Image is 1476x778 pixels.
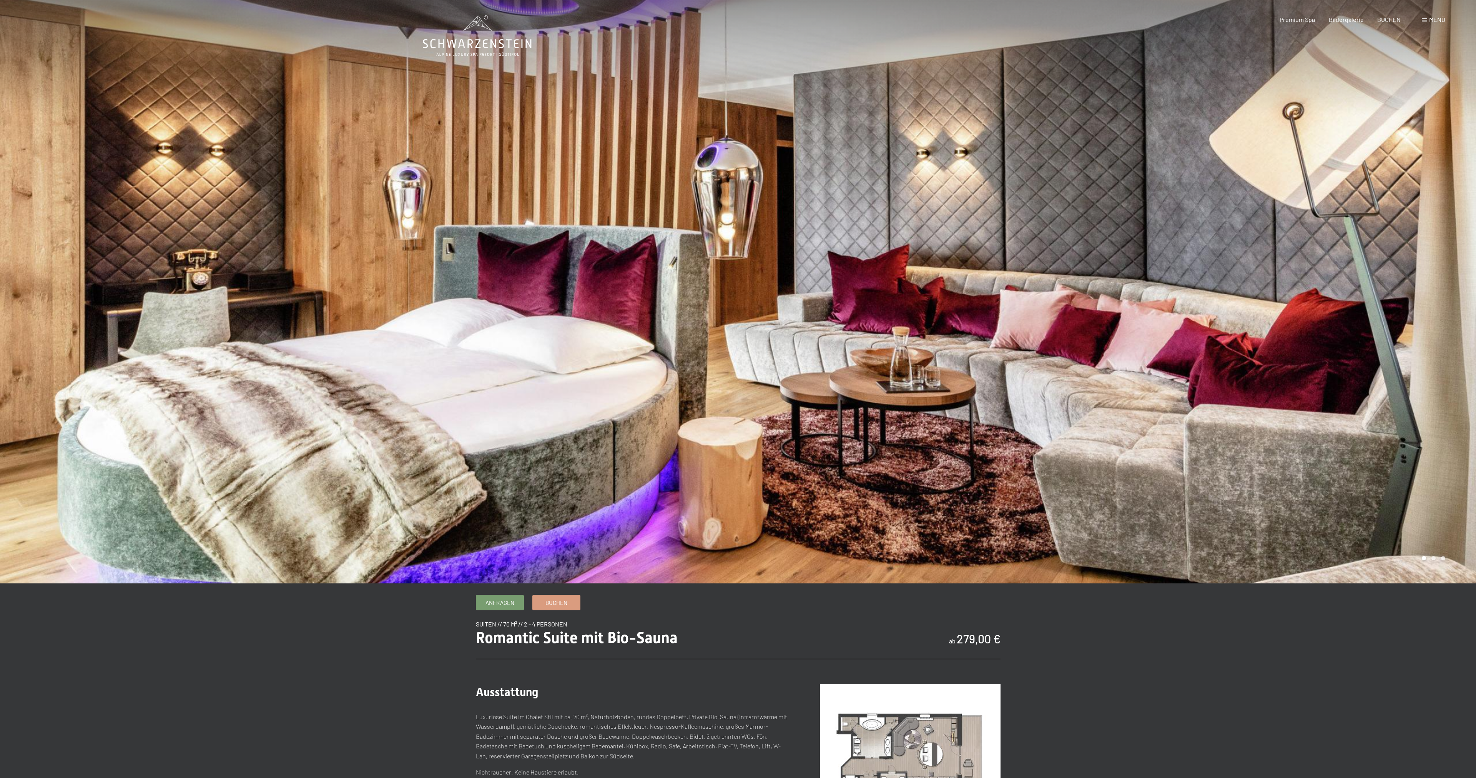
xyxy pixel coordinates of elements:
[1377,16,1401,23] a: BUCHEN
[949,637,956,645] span: ab
[476,767,789,777] p: Nichtraucher. Keine Haustiere erlaubt.
[957,632,1001,646] b: 279,00 €
[545,599,567,607] span: Buchen
[1429,16,1445,23] span: Menü
[1329,16,1364,23] a: Bildergalerie
[476,595,524,610] a: Anfragen
[1280,16,1315,23] a: Premium Spa
[533,595,580,610] a: Buchen
[485,599,514,607] span: Anfragen
[476,629,678,647] span: Romantic Suite mit Bio-Sauna
[476,712,789,761] p: Luxuriöse Suite im Chalet Stil mit ca. 70 m², Naturholzboden, rundes Doppelbett, Private Bio-Saun...
[476,620,567,628] span: Suiten // 70 m² // 2 - 4 Personen
[476,685,538,699] span: Ausstattung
